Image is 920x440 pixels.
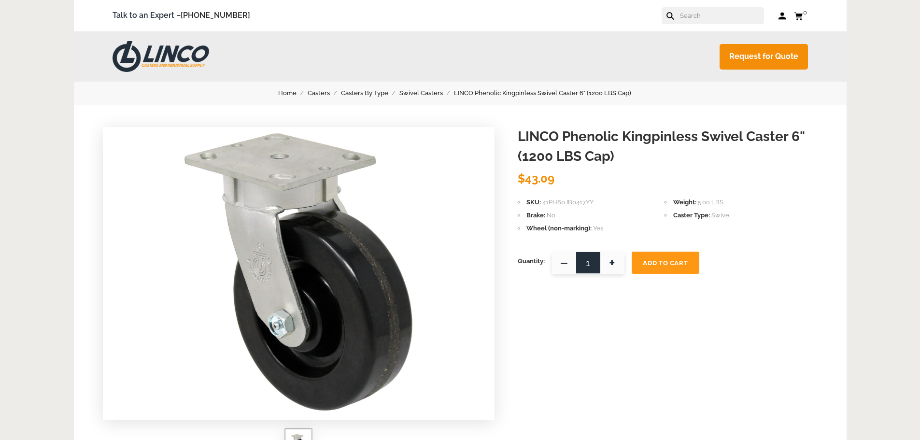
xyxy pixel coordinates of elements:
[341,88,399,99] a: Casters By Type
[593,225,603,232] span: Yes
[526,212,545,219] span: Brake
[518,252,545,271] span: Quantity
[526,199,541,206] span: SKU
[113,41,209,72] img: LINCO CASTERS & INDUSTRIAL SUPPLY
[176,127,421,417] img: LINCO Phenolic Kingpinless Swivel Caster 6" (1200 LBS Cap)
[698,199,723,206] span: 5.00 LBS
[113,9,250,22] span: Talk to an Expert –
[632,252,699,274] button: Add To Cart
[720,44,808,70] a: Request for Quote
[547,212,555,219] span: No
[542,199,594,206] span: 41PH60JB0417YY
[778,11,787,21] a: Log in
[794,10,808,22] a: 0
[308,88,341,99] a: Casters
[600,252,624,274] span: +
[643,259,688,267] span: Add To Cart
[803,9,807,16] span: 0
[673,212,710,219] span: Caster Type
[552,252,576,274] span: —
[518,171,554,185] span: $43.09
[711,212,731,219] span: Swivel
[454,88,642,99] a: LINCO Phenolic Kingpinless Swivel Caster 6" (1200 LBS Cap)
[518,127,818,166] h1: LINCO Phenolic Kingpinless Swivel Caster 6" (1200 LBS Cap)
[399,88,454,99] a: Swivel Casters
[278,88,308,99] a: Home
[181,11,250,20] a: [PHONE_NUMBER]
[673,199,696,206] span: Weight
[526,225,592,232] span: Wheel (non-marking)
[679,7,764,24] input: Search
